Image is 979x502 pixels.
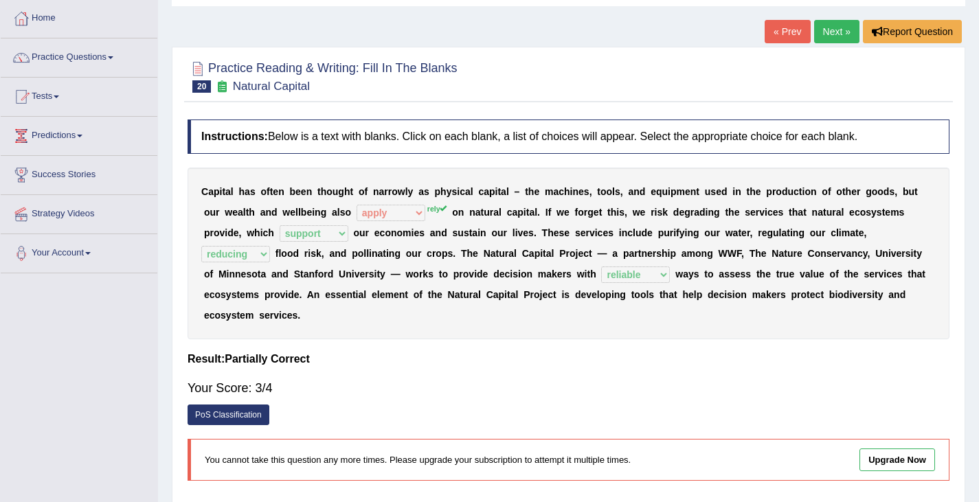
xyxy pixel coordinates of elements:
[803,207,807,218] b: t
[365,186,368,197] b: f
[359,227,365,238] b: u
[725,207,728,218] b: t
[225,186,231,197] b: a
[640,186,646,197] b: d
[373,186,379,197] b: n
[657,207,662,218] b: s
[889,186,894,197] b: s
[484,186,489,197] b: a
[249,207,255,218] b: h
[903,186,909,197] b: b
[534,186,539,197] b: e
[836,186,842,197] b: o
[333,186,339,197] b: u
[750,207,756,218] b: e
[882,207,886,218] b: t
[871,207,877,218] b: y
[554,227,559,238] b: e
[384,186,387,197] b: r
[747,186,750,197] b: t
[469,227,473,238] b: t
[594,207,599,218] b: e
[766,186,772,197] b: p
[598,227,603,238] b: c
[624,207,627,218] b: ,
[603,227,608,238] b: e
[633,186,640,197] b: n
[471,186,473,197] b: l
[589,186,592,197] b: ,
[243,207,246,218] b: l
[872,186,878,197] b: o
[671,186,677,197] b: p
[247,227,254,238] b: w
[493,207,499,218] b: a
[427,205,447,213] sup: rely
[452,207,458,218] b: o
[782,186,788,197] b: d
[708,207,714,218] b: n
[385,227,391,238] b: o
[859,448,935,471] a: Upgrade Now
[435,186,441,197] b: p
[350,186,353,197] b: t
[321,207,327,218] b: g
[662,186,668,197] b: u
[894,186,897,197] b: ,
[478,186,484,197] b: c
[828,186,831,197] b: f
[705,186,711,197] b: u
[214,80,229,93] small: Exam occurring question
[489,186,495,197] b: p
[506,186,509,197] b: l
[794,186,799,197] b: c
[526,207,530,218] b: t
[265,207,271,218] b: n
[765,207,767,218] b: i
[694,207,699,218] b: a
[225,207,232,218] b: w
[699,207,706,218] b: d
[685,186,690,197] b: e
[884,186,890,197] b: d
[529,207,534,218] b: a
[282,207,290,218] b: w
[201,130,268,142] b: Instructions:
[584,207,587,218] b: r
[836,207,842,218] b: a
[860,207,866,218] b: o
[914,186,918,197] b: t
[556,207,564,218] b: w
[472,227,477,238] b: a
[353,227,359,238] b: o
[564,207,570,218] b: e
[397,227,403,238] b: o
[776,186,782,197] b: o
[792,207,798,218] b: h
[877,207,882,218] b: s
[615,186,620,197] b: s
[545,207,548,218] b: I
[424,186,429,197] b: s
[690,186,697,197] b: n
[312,207,315,218] b: i
[765,20,810,43] a: « Prev
[458,207,464,218] b: n
[326,186,333,197] b: o
[464,227,469,238] b: s
[607,186,613,197] b: o
[826,207,833,218] b: u
[290,186,296,197] b: b
[504,227,507,238] b: r
[696,186,699,197] b: t
[301,186,306,197] b: e
[578,207,584,218] b: o
[440,186,447,197] b: h
[1,38,157,73] a: Practice Questions
[814,20,859,43] a: Next »
[192,80,211,93] span: 20
[772,186,776,197] b: r
[578,186,584,197] b: e
[857,186,860,197] b: r
[710,186,716,197] b: s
